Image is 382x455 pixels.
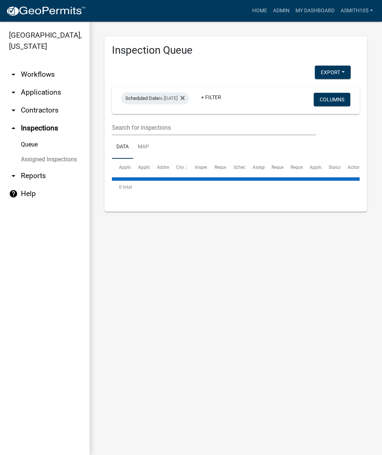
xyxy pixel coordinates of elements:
span: Status [329,165,342,170]
datatable-header-cell: Application Description [303,159,322,177]
div: is [DATE] [121,92,189,104]
datatable-header-cell: Inspection Type [188,159,207,177]
button: Export [315,66,351,79]
datatable-header-cell: Status [322,159,341,177]
datatable-header-cell: Requested Date [207,159,226,177]
span: Requestor Phone [291,165,325,170]
a: asmith105 [338,4,376,18]
span: Address [157,165,173,170]
span: City [176,165,184,170]
span: Assigned Inspector [253,165,291,170]
datatable-header-cell: Assigned Inspector [245,159,264,177]
datatable-header-cell: Actions [341,159,360,177]
i: help [9,189,18,198]
i: arrow_drop_up [9,124,18,133]
datatable-header-cell: Application Type [131,159,150,177]
span: Scheduled Date [125,95,159,101]
a: Data [112,135,133,159]
span: Requested Date [215,165,246,170]
i: arrow_drop_down [9,171,18,180]
datatable-header-cell: City [169,159,188,177]
input: Search for inspections [112,120,316,135]
i: arrow_drop_down [9,106,18,115]
datatable-header-cell: Requestor Name [264,159,284,177]
span: Scheduled Time [234,165,266,170]
a: Admin [270,4,292,18]
datatable-header-cell: Requestor Phone [284,159,303,177]
i: arrow_drop_down [9,70,18,79]
a: Map [133,135,153,159]
span: Requestor Name [272,165,305,170]
i: arrow_drop_down [9,88,18,97]
a: Home [249,4,270,18]
div: 0 total [112,178,360,196]
button: Columns [314,93,350,106]
span: Actions [348,165,363,170]
span: Application Type [138,165,172,170]
span: Application [119,165,142,170]
span: Application Description [310,165,357,170]
datatable-header-cell: Scheduled Time [226,159,245,177]
span: Inspection Type [195,165,227,170]
datatable-header-cell: Address [150,159,169,177]
a: My Dashboard [292,4,338,18]
a: + Filter [195,91,227,104]
h3: Inspection Queue [112,44,360,57]
datatable-header-cell: Application [112,159,131,177]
